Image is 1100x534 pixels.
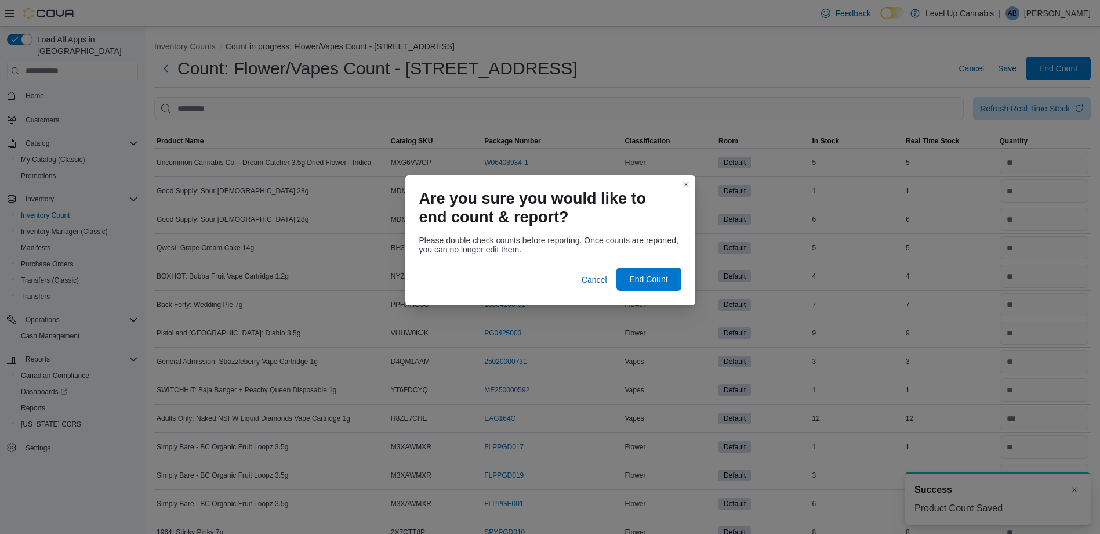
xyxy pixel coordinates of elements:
span: Cancel [582,274,607,286]
div: Please double check counts before reporting. Once counts are reported, you can no longer edit them. [419,236,681,254]
span: End Count [629,273,667,285]
button: Cancel [577,268,612,291]
h1: Are you sure you would like to end count & report? [419,189,672,226]
button: End Count [616,268,681,291]
button: Closes this modal window [679,178,693,192]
